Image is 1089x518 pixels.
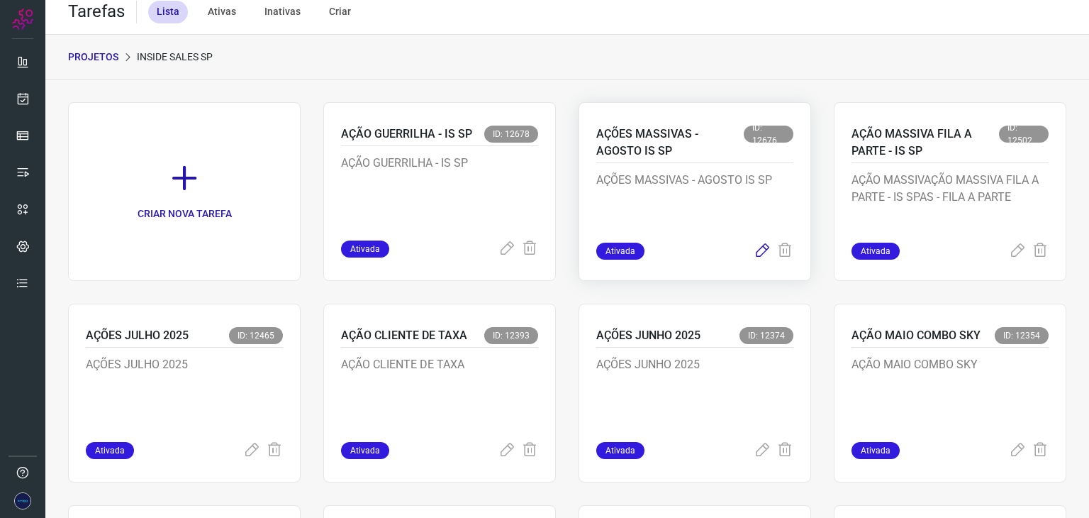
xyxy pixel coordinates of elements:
[484,126,538,143] span: ID: 12678
[484,327,538,344] span: ID: 12393
[14,492,31,509] img: 67a33756c898f9af781d84244988c28e.png
[86,327,189,344] p: AÇÕES JULHO 2025
[341,155,538,226] p: AÇÃO GUERRILHA - IS SP
[851,442,900,459] span: Ativada
[596,126,744,160] p: AÇÕES MASSIVAS - AGOSTO IS SP
[341,327,467,344] p: AÇÃO CLIENTE DE TAXA
[851,356,1049,427] p: AÇÃO MAIO COMBO SKY
[851,172,1049,243] p: AÇÃO MASSIVAÇÃO MASSIVA FILA A PARTE - IS SPAS - FILA A PARTE
[256,1,309,23] div: Inativas
[138,206,232,221] p: CRIAR NOVA TAREFA
[341,126,472,143] p: AÇÃO GUERRILHA - IS SP
[596,172,793,243] p: AÇÕES MASSIVAS - AGOSTO IS SP
[341,442,389,459] span: Ativada
[596,243,644,260] span: Ativada
[744,126,793,143] span: ID: 12676
[596,442,644,459] span: Ativada
[341,241,389,258] span: Ativada
[229,327,283,344] span: ID: 12465
[86,442,134,459] span: Ativada
[596,327,700,344] p: AÇÕES JUNHO 2025
[995,327,1049,344] span: ID: 12354
[851,243,900,260] span: Ativada
[341,356,538,427] p: AÇÃO CLIENTE DE TAXA
[851,126,999,160] p: AÇÃO MASSIVA FILA A PARTE - IS SP
[12,9,33,30] img: Logo
[68,50,118,65] p: PROJETOS
[851,327,981,344] p: AÇÃO MAIO COMBO SKY
[148,1,188,23] div: Lista
[199,1,245,23] div: Ativas
[999,126,1049,143] span: ID: 12502
[596,356,793,427] p: AÇÕES JUNHO 2025
[137,50,213,65] p: INSIDE SALES SP
[68,1,125,22] h2: Tarefas
[68,102,301,281] a: CRIAR NOVA TAREFA
[320,1,359,23] div: Criar
[86,356,283,427] p: AÇÕES JULHO 2025
[739,327,793,344] span: ID: 12374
